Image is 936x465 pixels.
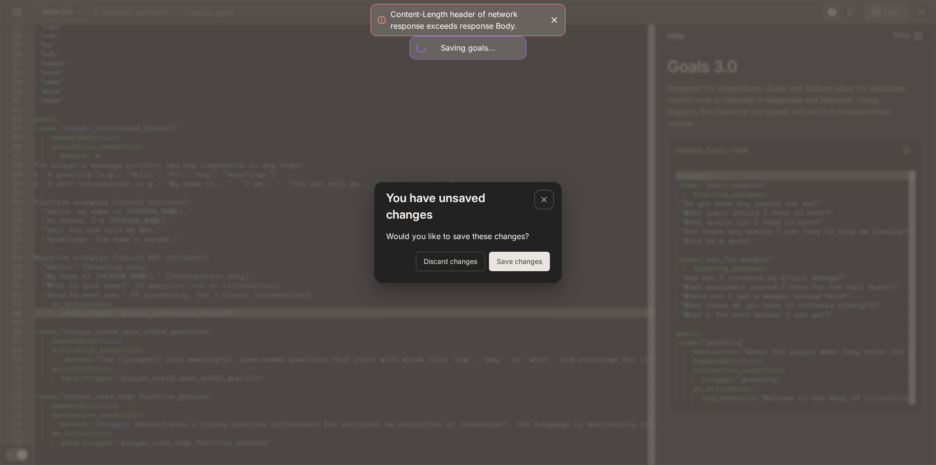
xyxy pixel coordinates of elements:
p: Would you like to save these changes? [386,230,550,242]
h2: You have unsaved changes [374,182,542,230]
div: Saving goals... [441,42,495,54]
button: Discard changes [416,252,485,271]
button: Save changes [489,252,550,271]
div: Content-Length header of network response exceeds response Body. [390,8,546,32]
